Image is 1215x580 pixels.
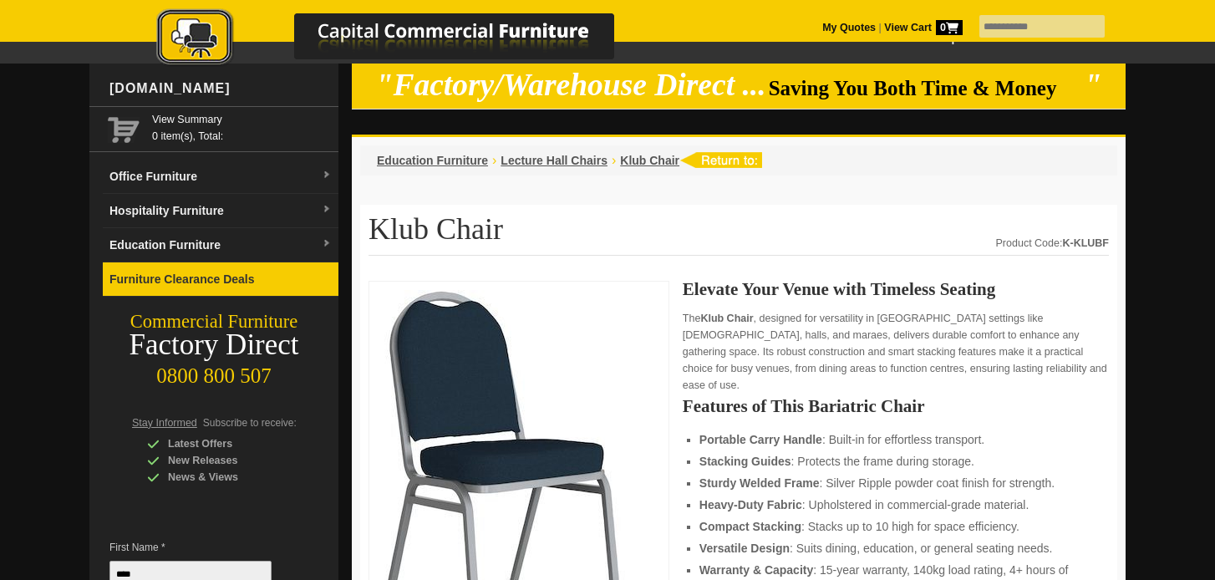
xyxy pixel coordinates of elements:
[103,160,338,194] a: Office Furnituredropdown
[699,475,1092,491] li: : Silver Ripple powder coat finish for strength.
[699,520,801,533] strong: Compact Stacking
[620,154,679,167] a: Klub Chair
[699,453,1092,470] li: : Protects the frame during storage.
[147,469,306,486] div: News & Views
[103,64,338,114] div: [DOMAIN_NAME]
[89,333,338,357] div: Factory Direct
[152,111,332,142] span: 0 item(s), Total:
[699,563,813,577] strong: Warranty & Capacity
[322,239,332,249] img: dropdown
[109,539,297,556] span: First Name *
[322,170,332,181] img: dropdown
[89,356,338,388] div: 0800 800 507
[699,498,802,511] strong: Heavy-Duty Fabric
[699,431,1092,448] li: : Built-in for effortless transport.
[683,310,1109,394] p: The , designed for versatility in [GEOGRAPHIC_DATA] settings like [DEMOGRAPHIC_DATA], halls, and ...
[882,22,963,33] a: View Cart0
[152,111,332,128] a: View Summary
[501,154,607,167] a: Lecture Hall Chairs
[203,417,297,429] span: Subscribe to receive:
[376,68,766,102] em: "Factory/Warehouse Direct ...
[822,22,876,33] a: My Quotes
[147,435,306,452] div: Latest Offers
[683,281,1109,298] h2: Elevate Your Venue with Timeless Seating
[1062,237,1109,249] strong: K-KLUBF
[699,518,1092,535] li: : Stacks up to 10 high for space efficiency.
[110,8,695,74] a: Capital Commercial Furniture Logo
[103,262,338,297] a: Furniture Clearance Deals
[377,154,488,167] a: Education Furniture
[132,417,197,429] span: Stay Informed
[936,20,963,35] span: 0
[769,77,1082,99] span: Saving You Both Time & Money
[884,22,963,33] strong: View Cart
[683,398,1109,415] h2: Features of This Bariatric Chair
[612,152,616,169] li: ›
[699,542,790,555] strong: Versatile Design
[996,235,1109,252] div: Product Code:
[110,8,695,69] img: Capital Commercial Furniture Logo
[103,228,338,262] a: Education Furnituredropdown
[679,152,762,168] img: return to
[699,540,1092,557] li: : Suits dining, education, or general seating needs.
[322,205,332,215] img: dropdown
[147,452,306,469] div: New Releases
[89,310,338,333] div: Commercial Furniture
[699,476,820,490] strong: Sturdy Welded Frame
[699,455,791,468] strong: Stacking Guides
[699,433,822,446] strong: Portable Carry Handle
[699,496,1092,513] li: : Upholstered in commercial-grade material.
[103,194,338,228] a: Hospitality Furnituredropdown
[700,313,753,324] strong: Klub Chair
[492,152,496,169] li: ›
[369,213,1109,256] h1: Klub Chair
[1085,68,1102,102] em: "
